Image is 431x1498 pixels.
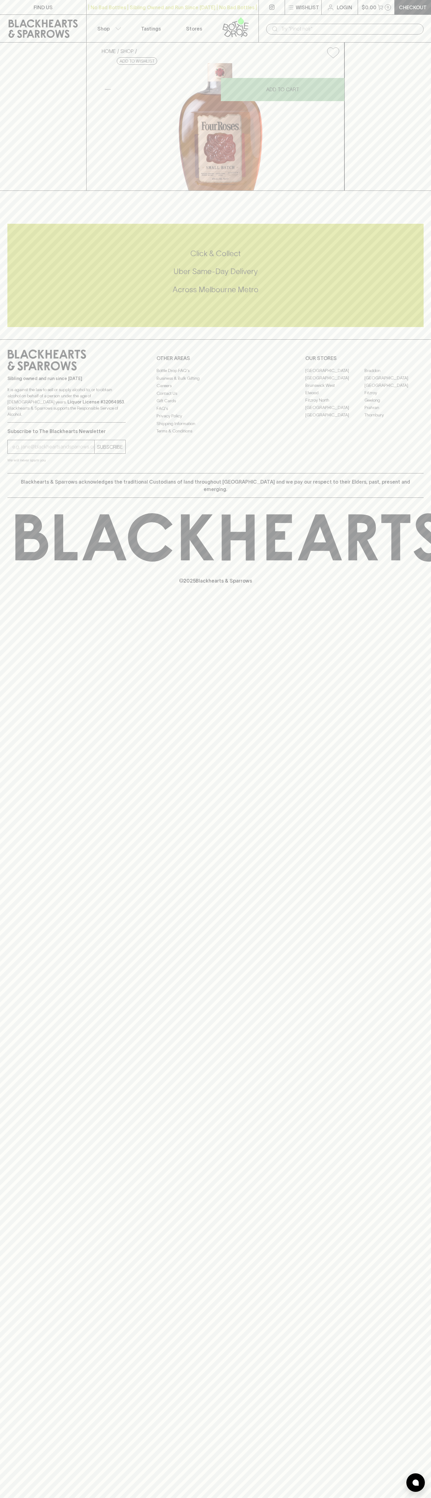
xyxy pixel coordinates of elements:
[399,4,427,11] p: Checkout
[157,420,275,427] a: Shipping Information
[157,354,275,362] p: OTHER AREAS
[364,411,424,419] a: Thornbury
[97,443,123,451] p: SUBSCRIBE
[364,382,424,389] a: [GEOGRAPHIC_DATA]
[7,248,424,259] h5: Click & Collect
[364,396,424,404] a: Geelong
[157,397,275,405] a: Gift Cards
[221,78,344,101] button: ADD TO CART
[97,25,110,32] p: Shop
[305,411,364,419] a: [GEOGRAPHIC_DATA]
[97,63,344,190] img: 39315.png
[305,389,364,396] a: Elwood
[296,4,319,11] p: Wishlist
[157,367,275,374] a: Bottle Drop FAQ's
[364,404,424,411] a: Prahran
[305,367,364,374] a: [GEOGRAPHIC_DATA]
[364,367,424,374] a: Braddon
[157,390,275,397] a: Contact Us
[157,405,275,412] a: FAQ's
[157,382,275,390] a: Careers
[7,457,126,463] p: We will never spam you
[7,266,424,276] h5: Uber Same-Day Delivery
[305,354,424,362] p: OUR STORES
[95,440,125,453] button: SUBSCRIBE
[157,412,275,420] a: Privacy Policy
[129,15,173,42] a: Tastings
[305,382,364,389] a: Brunswick West
[281,24,419,34] input: Try "Pinot noir"
[186,25,202,32] p: Stores
[7,224,424,327] div: Call to action block
[7,428,126,435] p: Subscribe to The Blackhearts Newsletter
[7,284,424,295] h5: Across Melbourne Metro
[12,478,419,493] p: Blackhearts & Sparrows acknowledges the traditional Custodians of land throughout [GEOGRAPHIC_DAT...
[67,399,124,404] strong: Liquor License #32064953
[117,57,157,65] button: Add to wishlist
[87,15,130,42] button: Shop
[173,15,216,42] a: Stores
[325,45,342,61] button: Add to wishlist
[12,442,94,452] input: e.g. jane@blackheartsandsparrows.com.au
[364,389,424,396] a: Fitzroy
[362,4,376,11] p: $0.00
[413,1480,419,1486] img: bubble-icon
[34,4,53,11] p: FIND US
[305,396,364,404] a: Fitzroy North
[102,48,116,54] a: HOME
[337,4,352,11] p: Login
[266,86,299,93] p: ADD TO CART
[7,387,126,417] p: It is against the law to sell or supply alcohol to, or to obtain alcohol on behalf of a person un...
[141,25,161,32] p: Tastings
[157,374,275,382] a: Business & Bulk Gifting
[157,428,275,435] a: Terms & Conditions
[7,375,126,382] p: Sibling owned and run since [DATE]
[387,6,389,9] p: 0
[120,48,134,54] a: SHOP
[305,404,364,411] a: [GEOGRAPHIC_DATA]
[364,374,424,382] a: [GEOGRAPHIC_DATA]
[305,374,364,382] a: [GEOGRAPHIC_DATA]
